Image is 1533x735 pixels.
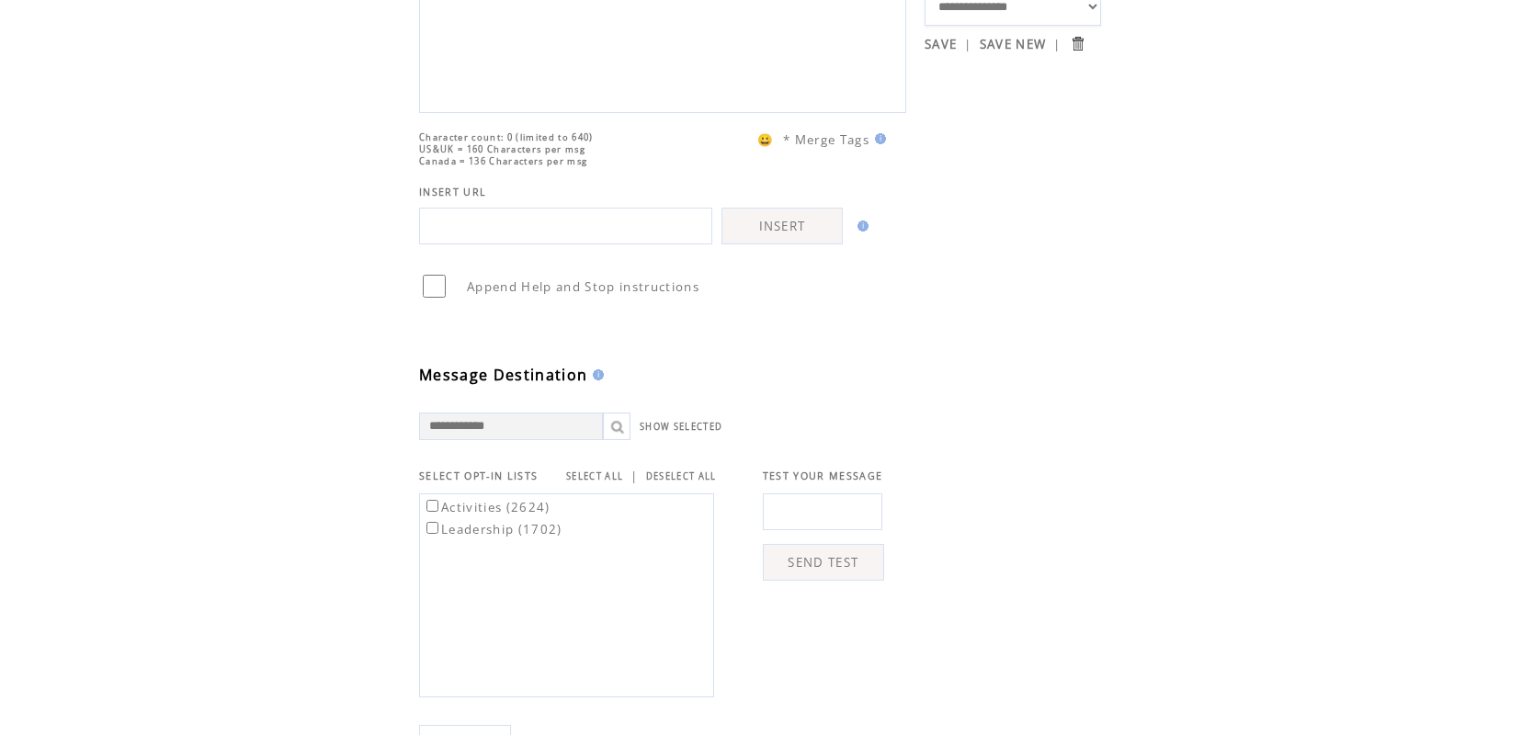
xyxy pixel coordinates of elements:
[763,469,883,482] span: TEST YOUR MESSAGE
[587,369,604,380] img: help.gif
[419,155,587,167] span: Canada = 136 Characters per msg
[721,208,843,244] a: INSERT
[630,468,638,484] span: |
[980,36,1047,52] a: SAVE NEW
[423,499,551,515] label: Activities (2624)
[566,470,623,482] a: SELECT ALL
[419,143,585,155] span: US&UK = 160 Characters per msg
[419,131,594,143] span: Character count: 0 (limited to 640)
[419,365,587,385] span: Message Destination
[423,521,562,537] label: Leadership (1702)
[869,133,886,144] img: help.gif
[925,36,957,52] a: SAVE
[467,278,699,295] span: Append Help and Stop instructions
[1053,36,1061,52] span: |
[419,186,486,198] span: INSERT URL
[419,469,538,482] span: SELECT OPT-IN LISTS
[757,131,774,148] span: 😀
[640,421,722,433] a: SHOW SELECTED
[1069,35,1086,52] input: Submit
[426,522,438,534] input: Leadership (1702)
[426,500,438,512] input: Activities (2624)
[964,36,971,52] span: |
[852,220,869,232] img: help.gif
[783,131,869,148] span: * Merge Tags
[646,470,717,482] a: DESELECT ALL
[763,544,884,581] a: SEND TEST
